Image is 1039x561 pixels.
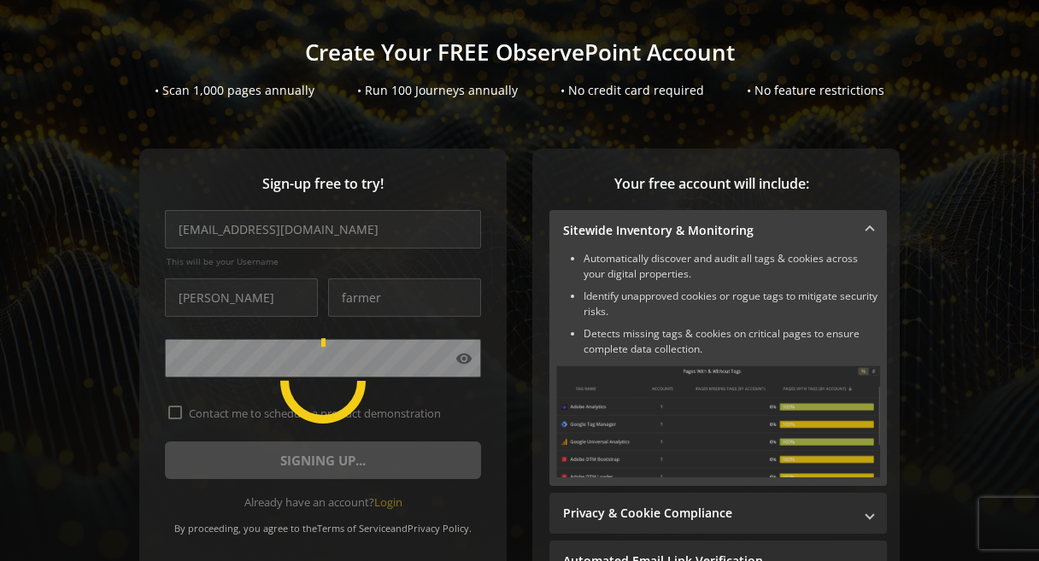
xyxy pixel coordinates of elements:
mat-expansion-panel-header: Sitewide Inventory & Monitoring [549,210,887,251]
div: • No feature restrictions [747,82,884,99]
li: Detects missing tags & cookies on critical pages to ensure complete data collection. [584,326,880,357]
div: By proceeding, you agree to the and . [165,511,481,535]
div: Sitewide Inventory & Monitoring [549,251,887,486]
a: Privacy Policy [408,522,469,535]
div: • No credit card required [561,82,704,99]
div: • Scan 1,000 pages annually [155,82,314,99]
mat-expansion-panel-header: Privacy & Cookie Compliance [549,493,887,534]
span: Sign-up free to try! [165,174,481,194]
span: Your free account will include: [549,174,874,194]
li: Identify unapproved cookies or rogue tags to mitigate security risks. [584,289,880,319]
img: Sitewide Inventory & Monitoring [556,365,880,477]
li: Automatically discover and audit all tags & cookies across your digital properties. [584,251,880,282]
mat-panel-title: Sitewide Inventory & Monitoring [563,222,853,239]
mat-panel-title: Privacy & Cookie Compliance [563,505,853,522]
div: • Run 100 Journeys annually [357,82,518,99]
a: Terms of Service [317,522,390,535]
